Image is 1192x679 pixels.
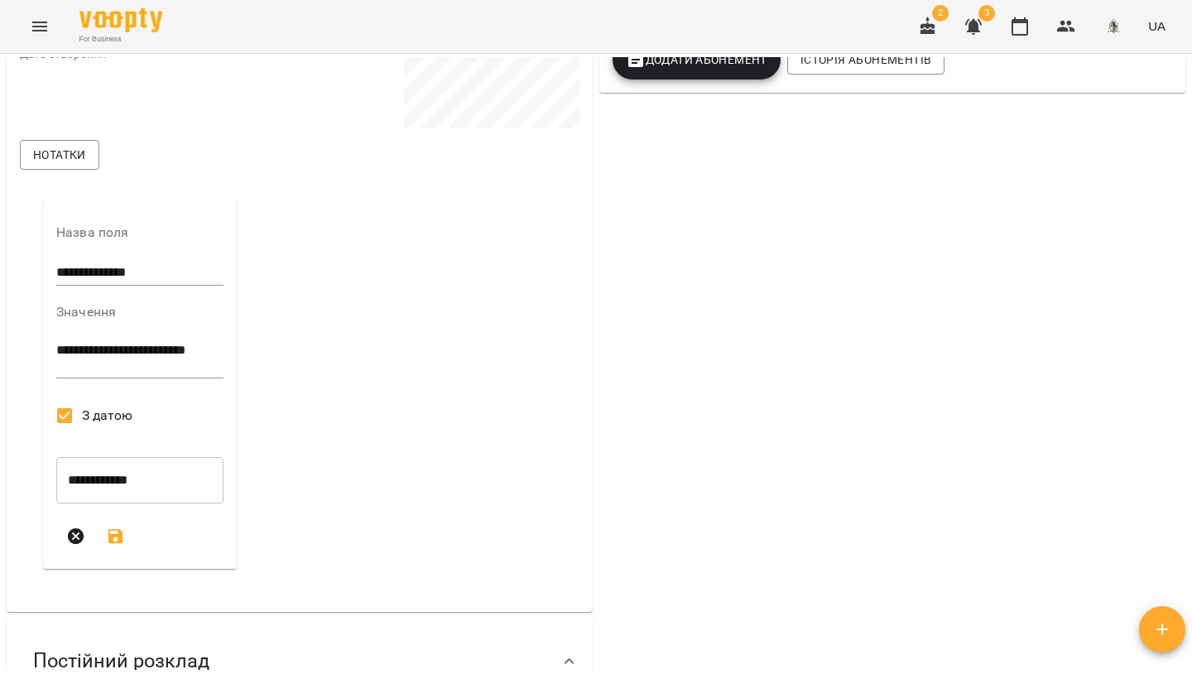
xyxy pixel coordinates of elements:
[1148,17,1166,35] span: UA
[626,50,767,70] span: Додати Абонемент
[82,406,133,426] span: З датою
[932,5,949,22] span: 2
[20,7,60,46] button: Menu
[33,145,86,165] span: Нотатки
[33,648,209,674] span: Постійний розклад
[79,8,162,32] img: Voopty Logo
[1142,11,1172,41] button: UA
[56,226,223,239] label: Назва поля
[978,5,995,22] span: 3
[800,50,931,70] span: Історія абонементів
[787,45,944,75] button: Історія абонементів
[56,306,223,319] label: Значення
[613,40,781,79] button: Додати Абонемент
[1102,15,1125,38] img: 8c829e5ebed639b137191ac75f1a07db.png
[79,34,162,45] span: For Business
[20,140,99,170] button: Нотатки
